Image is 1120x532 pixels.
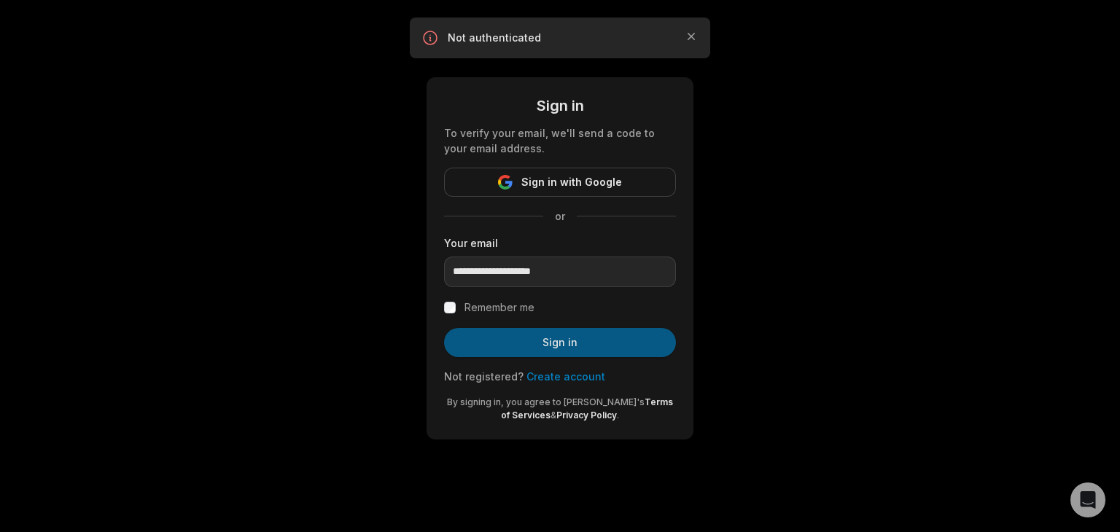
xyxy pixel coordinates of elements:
[444,328,676,357] button: Sign in
[556,410,617,420] a: Privacy Policy
[501,396,673,420] a: Terms of Services
[1070,482,1105,517] div: Open Intercom Messenger
[551,410,556,420] span: &
[444,125,676,156] div: To verify your email, we'll send a code to your email address.
[543,208,577,224] span: or
[464,299,534,316] label: Remember me
[444,95,676,117] div: Sign in
[444,235,676,251] label: Your email
[448,31,672,45] p: Not authenticated
[444,168,676,197] button: Sign in with Google
[444,370,524,383] span: Not registered?
[526,370,605,383] a: Create account
[521,173,622,191] span: Sign in with Google
[447,396,645,407] span: By signing in, you agree to [PERSON_NAME]'s
[617,410,619,420] span: .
